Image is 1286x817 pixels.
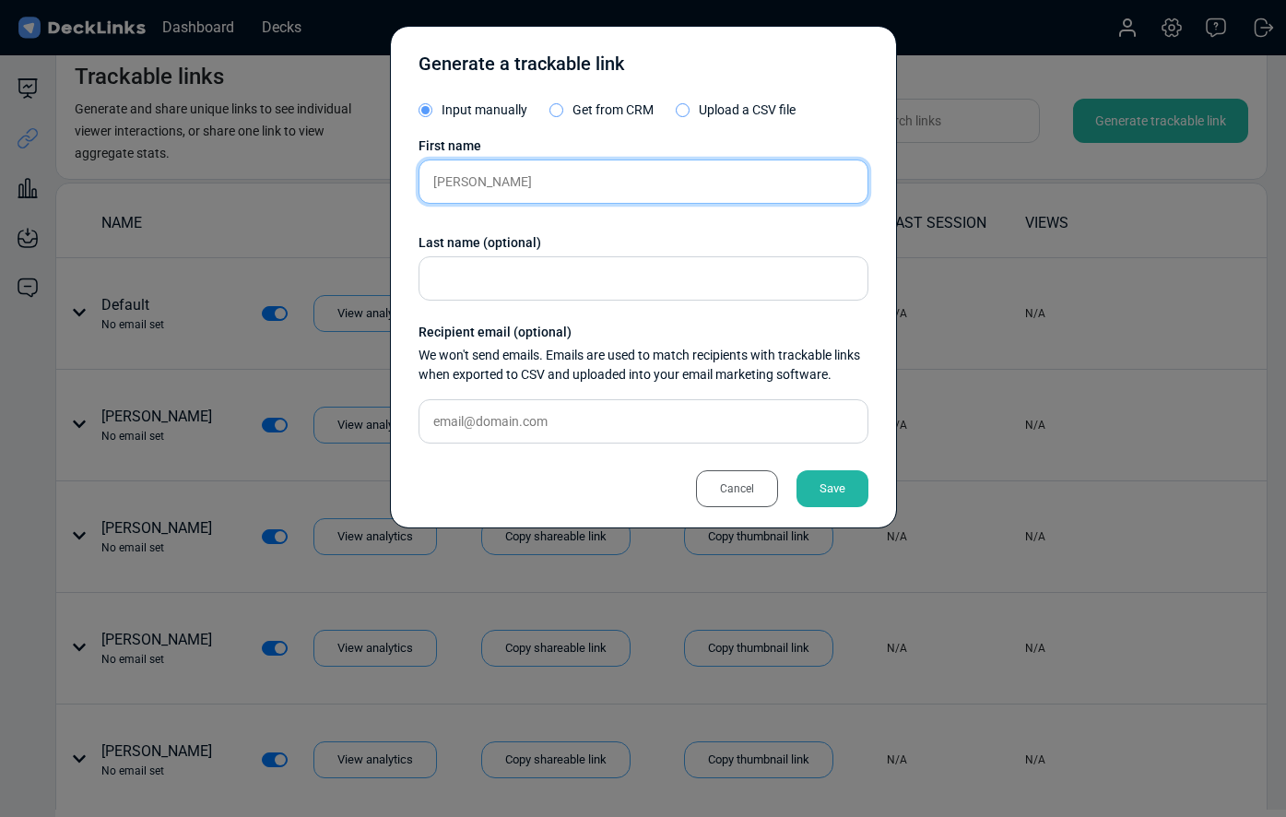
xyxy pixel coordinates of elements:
[699,102,796,117] span: Upload a CSV file
[442,102,527,117] span: Input manually
[419,346,868,385] div: We won't send emails. Emails are used to match recipients with trackable links when exported to C...
[696,470,778,507] div: Cancel
[572,102,654,117] span: Get from CRM
[796,470,868,507] div: Save
[419,136,868,156] div: First name
[419,233,868,253] div: Last name (optional)
[419,323,868,342] div: Recipient email (optional)
[419,50,624,87] div: Generate a trackable link
[419,399,868,444] input: email@domain.com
